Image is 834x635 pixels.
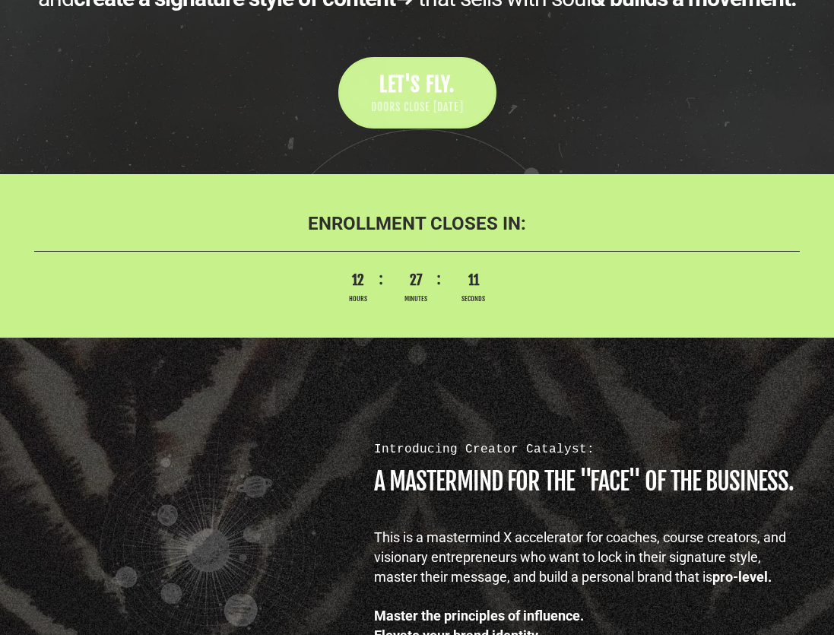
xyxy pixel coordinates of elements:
[395,294,437,304] span: Minutes
[374,608,584,624] b: Master the principles of influence.
[395,271,437,291] span: 27
[452,271,495,291] span: 11
[374,440,807,458] div: Introducing Creator Catalyst:
[337,271,379,291] span: 12
[371,100,464,115] span: DOORS CLOSE [DATE]
[308,213,526,234] b: ENROLLMENT CLOSES IN:
[712,569,772,585] b: pro-level.
[379,72,455,97] span: LET'S FLY.
[338,57,496,128] a: LET'S FLY. DOORS CLOSE [DATE]
[374,528,807,586] div: This is a mastermind X accelerator for coaches, course creators, and visionary entrepreneurs who ...
[452,294,495,304] span: Seconds
[374,469,807,494] h1: A MASTERMIND FOR THE "FACE" OF THE BUSINESS.
[337,294,379,304] span: Hours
